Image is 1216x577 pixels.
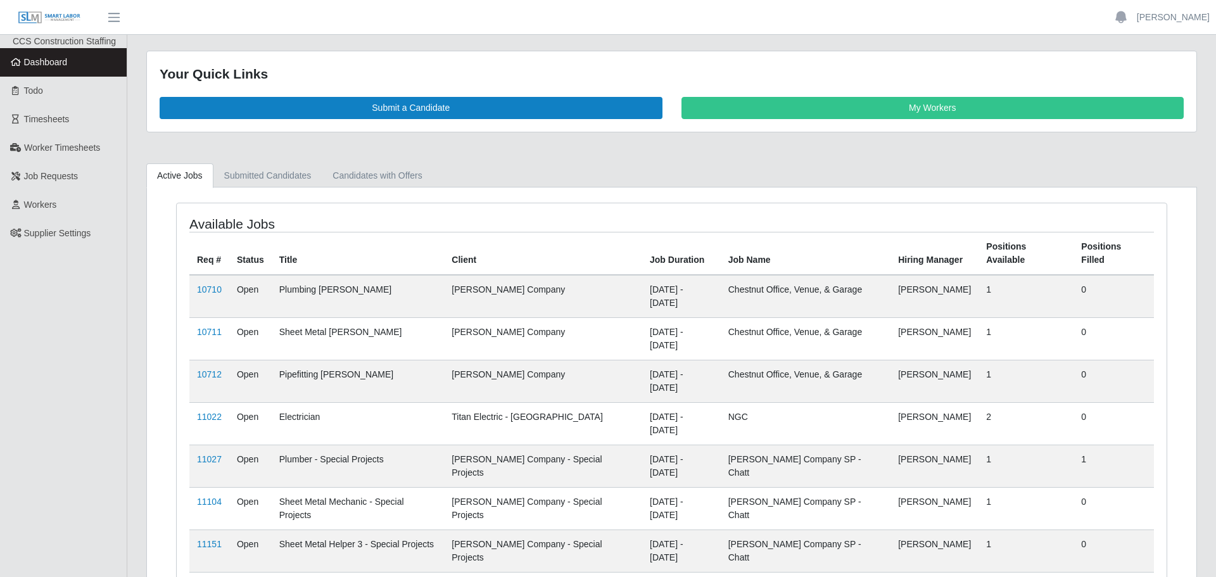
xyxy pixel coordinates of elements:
span: Dashboard [24,57,68,67]
a: Submitted Candidates [213,163,322,188]
td: Open [229,402,272,445]
td: Pipefitting [PERSON_NAME] [272,360,445,402]
td: Sheet Metal Mechanic - Special Projects [272,487,445,529]
span: Timesheets [24,114,70,124]
td: Open [229,317,272,360]
td: [PERSON_NAME] Company - Special Projects [444,529,642,572]
img: SLM Logo [18,11,81,25]
a: 11104 [197,497,222,507]
td: [PERSON_NAME] Company SP - Chatt [721,529,890,572]
td: 0 [1073,529,1154,572]
span: Job Requests [24,171,79,181]
td: 2 [978,402,1073,445]
td: [PERSON_NAME] Company SP - Chatt [721,445,890,487]
td: 0 [1073,487,1154,529]
td: 0 [1073,317,1154,360]
td: 1 [978,317,1073,360]
th: Hiring Manager [890,232,978,275]
td: 0 [1073,275,1154,318]
td: Open [229,360,272,402]
span: Worker Timesheets [24,143,100,153]
td: Sheet Metal [PERSON_NAME] [272,317,445,360]
td: [DATE] - [DATE] [642,275,721,318]
td: [PERSON_NAME] [890,402,978,445]
td: [DATE] - [DATE] [642,487,721,529]
a: 10710 [197,284,222,295]
td: Sheet Metal Helper 3 - Special Projects [272,529,445,572]
td: NGC [721,402,890,445]
td: [PERSON_NAME] Company - Special Projects [444,445,642,487]
td: 1 [978,275,1073,318]
td: Plumbing [PERSON_NAME] [272,275,445,318]
td: 1 [978,487,1073,529]
td: 1 [978,445,1073,487]
td: 0 [1073,402,1154,445]
td: [PERSON_NAME] [890,445,978,487]
th: Positions Filled [1073,232,1154,275]
td: 1 [978,529,1073,572]
td: [PERSON_NAME] Company - Special Projects [444,487,642,529]
span: Supplier Settings [24,228,91,238]
a: 11027 [197,454,222,464]
td: Open [229,487,272,529]
td: [PERSON_NAME] [890,529,978,572]
a: 11151 [197,539,222,549]
td: [DATE] - [DATE] [642,529,721,572]
span: Workers [24,200,57,210]
a: 10712 [197,369,222,379]
td: 1 [1073,445,1154,487]
td: [PERSON_NAME] [890,317,978,360]
a: My Workers [681,97,1184,119]
th: Status [229,232,272,275]
td: 0 [1073,360,1154,402]
td: [DATE] - [DATE] [642,402,721,445]
a: Submit a Candidate [160,97,662,119]
td: Open [229,445,272,487]
td: Chestnut Office, Venue, & Garage [721,317,890,360]
a: Active Jobs [146,163,213,188]
a: 11022 [197,412,222,422]
td: Titan Electric - [GEOGRAPHIC_DATA] [444,402,642,445]
th: Job Duration [642,232,721,275]
span: Todo [24,86,43,96]
td: [DATE] - [DATE] [642,445,721,487]
td: Chestnut Office, Venue, & Garage [721,275,890,318]
td: Electrician [272,402,445,445]
div: Your Quick Links [160,64,1184,84]
td: Plumber - Special Projects [272,445,445,487]
td: [DATE] - [DATE] [642,317,721,360]
td: [PERSON_NAME] Company SP - Chatt [721,487,890,529]
a: [PERSON_NAME] [1137,11,1210,24]
td: Open [229,529,272,572]
td: [PERSON_NAME] Company [444,275,642,318]
span: CCS Construction Staffing [13,36,116,46]
td: [PERSON_NAME] Company [444,360,642,402]
th: Req # [189,232,229,275]
td: 1 [978,360,1073,402]
td: [PERSON_NAME] [890,275,978,318]
td: Open [229,275,272,318]
td: [PERSON_NAME] [890,487,978,529]
h4: Available Jobs [189,216,580,232]
th: Title [272,232,445,275]
td: [PERSON_NAME] [890,360,978,402]
th: Client [444,232,642,275]
a: 10711 [197,327,222,337]
a: Candidates with Offers [322,163,433,188]
td: [DATE] - [DATE] [642,360,721,402]
th: Positions Available [978,232,1073,275]
th: Job Name [721,232,890,275]
td: Chestnut Office, Venue, & Garage [721,360,890,402]
td: [PERSON_NAME] Company [444,317,642,360]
